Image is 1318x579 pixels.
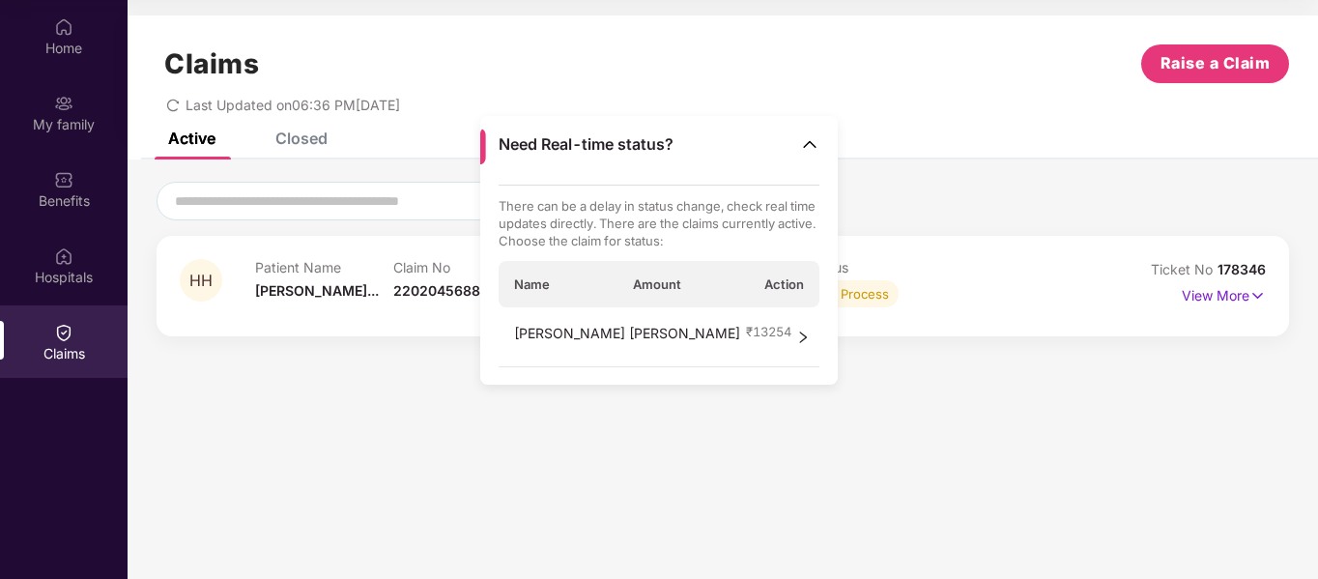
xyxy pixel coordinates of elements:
img: svg+xml;base64,PHN2ZyBpZD0iSG9tZSIgeG1sbnM9Imh0dHA6Ly93d3cudzMub3JnLzIwMDAvc3ZnIiB3aWR0aD0iMjAiIG... [54,17,73,37]
span: Need Real-time status? [499,134,673,155]
p: View More [1182,280,1266,306]
span: Action [764,275,804,293]
span: 178346 [1218,261,1266,277]
span: Ticket No [1151,261,1218,277]
img: svg+xml;base64,PHN2ZyB3aWR0aD0iMjAiIGhlaWdodD0iMjAiIHZpZXdCb3g9IjAgMCAyMCAyMCIgZmlsbD0ibm9uZSIgeG... [54,94,73,113]
img: Toggle Icon [800,134,819,154]
span: redo [166,97,180,113]
span: HH [189,273,213,289]
div: Closed [275,129,328,148]
img: svg+xml;base64,PHN2ZyBpZD0iQmVuZWZpdHMiIHhtbG5zPSJodHRwOi8vd3d3LnczLm9yZy8yMDAwL3N2ZyIgd2lkdGg9Ij... [54,170,73,189]
span: Name [514,275,550,293]
button: Raise a Claim [1141,44,1289,83]
span: right [796,323,810,352]
span: Last Updated on 06:36 PM[DATE] [186,97,400,113]
p: There can be a delay in status change, check real time updates directly. There are the claims cur... [499,197,820,249]
img: svg+xml;base64,PHN2ZyBpZD0iQ2xhaW0iIHhtbG5zPSJodHRwOi8vd3d3LnczLm9yZy8yMDAwL3N2ZyIgd2lkdGg9IjIwIi... [54,323,73,342]
span: Raise a Claim [1160,51,1271,75]
span: Amount [633,275,681,293]
p: Patient Name [255,259,393,275]
span: [PERSON_NAME] [PERSON_NAME] [514,323,740,352]
p: Claim No [393,259,531,275]
span: 220204568865 [393,282,498,299]
img: svg+xml;base64,PHN2ZyB4bWxucz0iaHR0cDovL3d3dy53My5vcmcvMjAwMC9zdmciIHdpZHRoPSIxNyIgaGVpZ2h0PSIxNy... [1249,285,1266,306]
span: [PERSON_NAME]... [255,282,379,299]
h1: Claims [164,47,259,80]
div: In Process [827,284,889,304]
div: Active [168,129,215,148]
img: svg+xml;base64,PHN2ZyBpZD0iSG9zcGl0YWxzIiB4bWxucz0iaHR0cDovL3d3dy53My5vcmcvMjAwMC9zdmciIHdpZHRoPS... [54,246,73,266]
p: Status [808,259,946,275]
span: ₹ 13254 [746,323,791,340]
